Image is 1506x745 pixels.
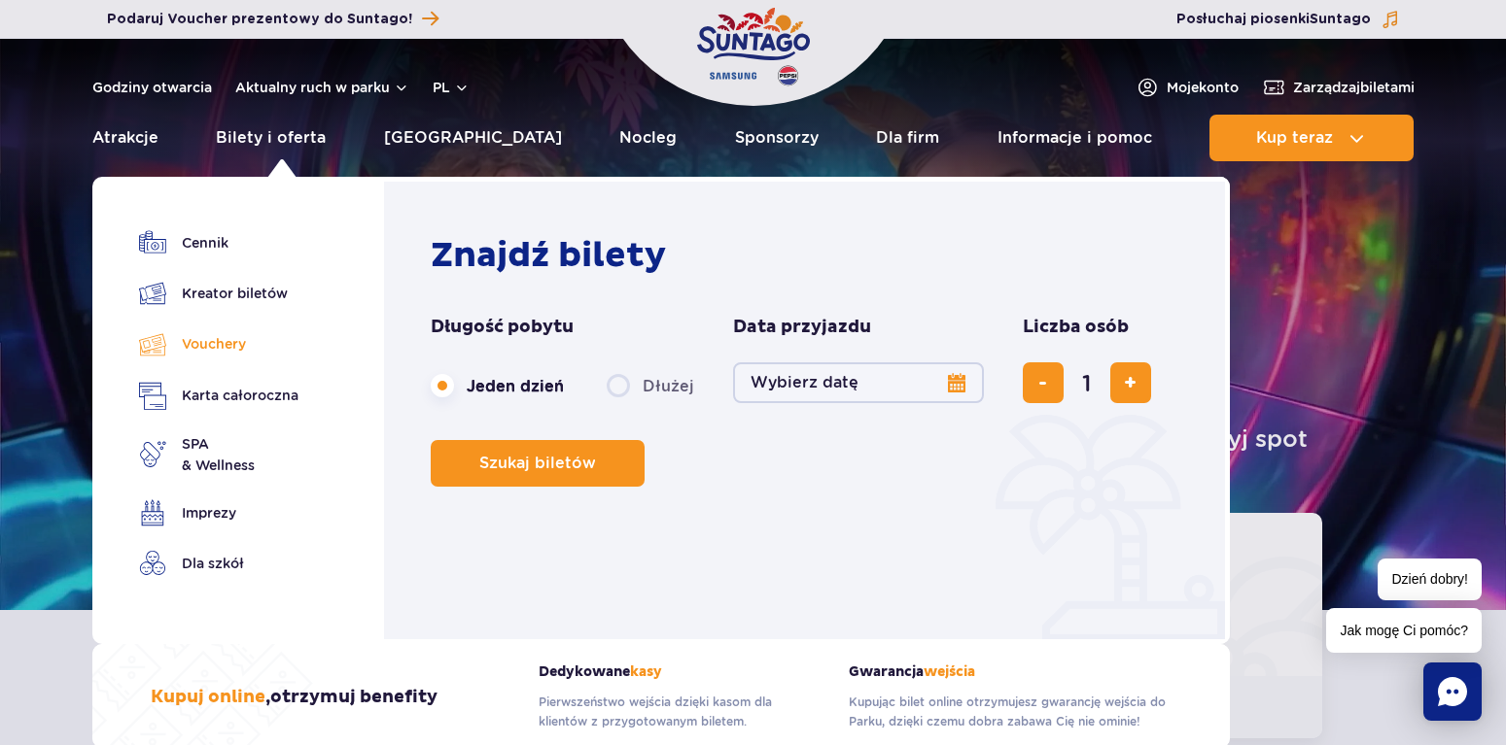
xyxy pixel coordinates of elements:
h2: Znajdź bilety [431,234,1188,277]
button: Szukaj biletów [431,440,645,487]
div: Chat [1423,662,1482,721]
a: Karta całoroczna [139,382,298,410]
a: Kreator biletów [139,280,298,307]
span: Dzień dobry! [1378,559,1482,600]
span: SPA & Wellness [182,433,255,476]
span: Liczba osób [1023,316,1129,339]
span: Zarządzaj biletami [1293,78,1415,97]
a: Zarządzajbiletami [1262,76,1415,99]
label: Jeden dzień [431,365,564,406]
a: SPA& Wellness [139,433,298,476]
p: Pierwszeństwo wejścia dzięki kasom dla klientów z przygotowanym biletem. [539,693,820,731]
span: wejścia [924,663,975,680]
p: Kupując bilet online otrzymujesz gwarancję wejścia do Parku, dzięki czemu dobra zabawa Cię nie om... [849,693,1172,731]
a: Vouchery [139,330,298,358]
a: Mojekonto [1136,76,1239,99]
button: usuń bilet [1023,362,1064,403]
span: kasy [630,663,662,680]
button: dodaj bilet [1110,362,1151,403]
a: Dla szkół [139,550,298,577]
span: Długość pobytu [431,316,574,339]
a: Atrakcje [92,115,158,161]
span: Kupuj online [151,686,265,708]
a: Informacje i pomoc [998,115,1152,161]
a: [GEOGRAPHIC_DATA] [384,115,562,161]
strong: Gwarancja [849,663,1172,680]
span: Szukaj biletów [479,455,596,472]
button: Aktualny ruch w parku [235,80,409,95]
a: Dla firm [876,115,939,161]
form: Planowanie wizyty w Park of Poland [431,316,1188,487]
a: Nocleg [619,115,677,161]
h3: , otrzymuj benefity [151,686,438,709]
span: Kup teraz [1256,129,1333,147]
span: Moje konto [1167,78,1239,97]
strong: Dedykowane [539,663,820,680]
span: Data przyjazdu [733,316,871,339]
label: Dłużej [607,365,694,406]
a: Cennik [139,229,298,256]
a: Godziny otwarcia [92,78,212,97]
span: Jak mogę Ci pomóc? [1326,608,1482,653]
a: Bilety i oferta [216,115,326,161]
a: Imprezy [139,499,298,526]
button: pl [433,78,470,97]
a: Sponsorzy [735,115,819,161]
input: liczba biletów [1064,359,1110,406]
button: Wybierz datę [733,362,984,403]
button: Kup teraz [1209,115,1414,161]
